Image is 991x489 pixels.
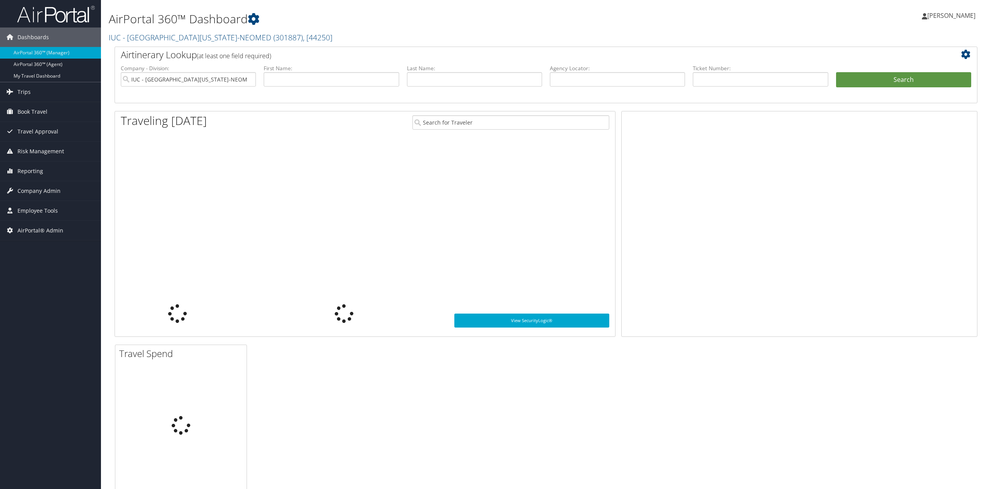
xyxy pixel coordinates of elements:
[17,82,31,102] span: Trips
[454,314,609,328] a: View SecurityLogic®
[17,221,63,240] span: AirPortal® Admin
[264,64,399,72] label: First Name:
[119,347,247,360] h2: Travel Spend
[17,142,64,161] span: Risk Management
[109,11,692,27] h1: AirPortal 360™ Dashboard
[17,122,58,141] span: Travel Approval
[121,113,207,129] h1: Traveling [DATE]
[412,115,609,130] input: Search for Traveler
[922,4,983,27] a: [PERSON_NAME]
[17,181,61,201] span: Company Admin
[109,32,332,43] a: IUC - [GEOGRAPHIC_DATA][US_STATE]-NEOMED
[303,32,332,43] span: , [ 44250 ]
[927,11,975,20] span: [PERSON_NAME]
[17,28,49,47] span: Dashboards
[273,32,303,43] span: ( 301887 )
[550,64,685,72] label: Agency Locator:
[197,52,271,60] span: (at least one field required)
[121,64,256,72] label: Company - Division:
[17,161,43,181] span: Reporting
[17,201,58,220] span: Employee Tools
[407,64,542,72] label: Last Name:
[836,72,971,88] button: Search
[17,5,95,23] img: airportal-logo.png
[693,64,828,72] label: Ticket Number:
[17,102,47,121] span: Book Travel
[121,48,899,61] h2: Airtinerary Lookup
